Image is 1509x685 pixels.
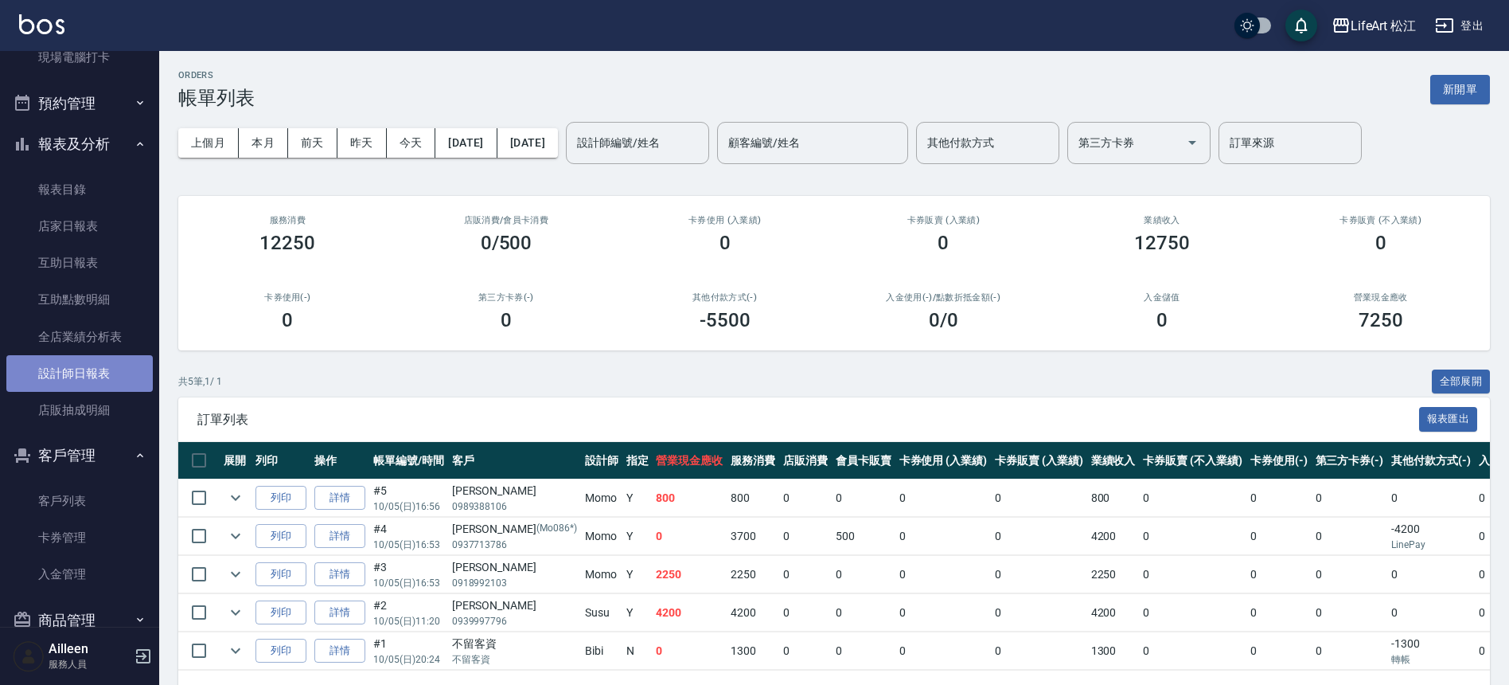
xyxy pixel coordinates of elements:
td: 0 [1139,479,1246,517]
td: 0 [895,594,992,632]
p: (Mo086*) [536,521,577,538]
th: 帳單編號/時間 [369,442,448,479]
a: 新開單 [1430,81,1490,96]
p: 0939997796 [452,614,577,628]
td: 0 [779,632,832,670]
td: 0 [1312,594,1388,632]
div: [PERSON_NAME] [452,597,577,614]
td: 0 [1246,556,1312,593]
th: 業績收入 [1087,442,1140,479]
td: 0 [1246,518,1312,555]
button: 列印 [255,486,306,511]
img: Logo [19,14,64,34]
button: 上個月 [178,128,239,158]
h3: 12250 [259,232,315,254]
a: 報表匯出 [1419,411,1478,426]
button: 全部展開 [1432,370,1491,394]
a: 詳情 [314,524,365,549]
td: N [622,632,653,670]
button: expand row [224,639,248,663]
td: 4200 [727,594,779,632]
h3: 0 [719,232,731,254]
a: 詳情 [314,486,365,511]
td: 2250 [1087,556,1140,593]
button: 列印 [255,524,306,549]
td: 0 [779,556,832,593]
td: 0 [1312,479,1388,517]
button: 報表匯出 [1419,407,1478,432]
p: 10/05 (日) 16:53 [373,538,444,552]
h3: 0 [282,309,293,331]
td: 800 [1087,479,1140,517]
td: 4200 [1087,518,1140,555]
p: 0989388106 [452,499,577,514]
td: Momo [581,518,622,555]
p: 轉帳 [1391,652,1471,667]
td: 1300 [1087,632,1140,670]
td: 0 [991,518,1087,555]
p: 共 5 筆, 1 / 1 [178,374,222,389]
button: 列印 [255,639,306,663]
td: 0 [1139,594,1246,632]
td: Y [622,556,653,593]
button: [DATE] [497,128,558,158]
h3: 帳單列表 [178,87,255,109]
button: 客戶管理 [6,435,153,476]
div: [PERSON_NAME] [452,559,577,576]
td: Susu [581,594,622,632]
a: 店販抽成明細 [6,392,153,429]
h3: 12750 [1134,232,1190,254]
td: 0 [991,556,1087,593]
td: 0 [1312,632,1388,670]
td: 0 [1246,479,1312,517]
a: 店家日報表 [6,208,153,245]
td: 0 [991,594,1087,632]
p: LinePay [1391,538,1471,552]
td: 0 [895,479,992,517]
p: 服務人員 [49,657,130,671]
button: expand row [224,601,248,624]
th: 卡券使用 (入業績) [895,442,992,479]
h5: Ailleen [49,641,130,657]
td: 500 [832,518,895,555]
button: 商品管理 [6,600,153,641]
p: 10/05 (日) 11:20 [373,614,444,628]
td: Y [622,479,653,517]
th: 設計師 [581,442,622,479]
td: 0 [1387,479,1475,517]
a: 設計師日報表 [6,355,153,392]
td: 0 [1139,632,1246,670]
td: 0 [991,479,1087,517]
h2: 入金儲值 [1072,292,1253,303]
button: 預約管理 [6,83,153,124]
td: #5 [369,479,448,517]
h3: 0 [1375,232,1386,254]
td: 0 [1387,556,1475,593]
h3: 0 /0 [929,309,958,331]
td: 800 [652,479,727,517]
th: 列印 [251,442,310,479]
button: 登出 [1429,11,1490,41]
td: 0 [991,632,1087,670]
td: 0 [832,479,895,517]
td: #2 [369,594,448,632]
td: 4200 [1087,594,1140,632]
a: 詳情 [314,562,365,587]
a: 詳情 [314,601,365,625]
a: 詳情 [314,639,365,663]
td: 2250 [727,556,779,593]
td: 2250 [652,556,727,593]
td: 0 [779,479,832,517]
td: -1300 [1387,632,1475,670]
td: #3 [369,556,448,593]
a: 客戶列表 [6,483,153,519]
td: Momo [581,556,622,593]
a: 全店業績分析表 [6,319,153,355]
th: 指定 [622,442,653,479]
td: 0 [832,594,895,632]
td: Y [622,518,653,555]
button: 列印 [255,562,306,587]
h2: 營業現金應收 [1290,292,1471,303]
td: 0 [1246,594,1312,632]
td: #1 [369,632,448,670]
